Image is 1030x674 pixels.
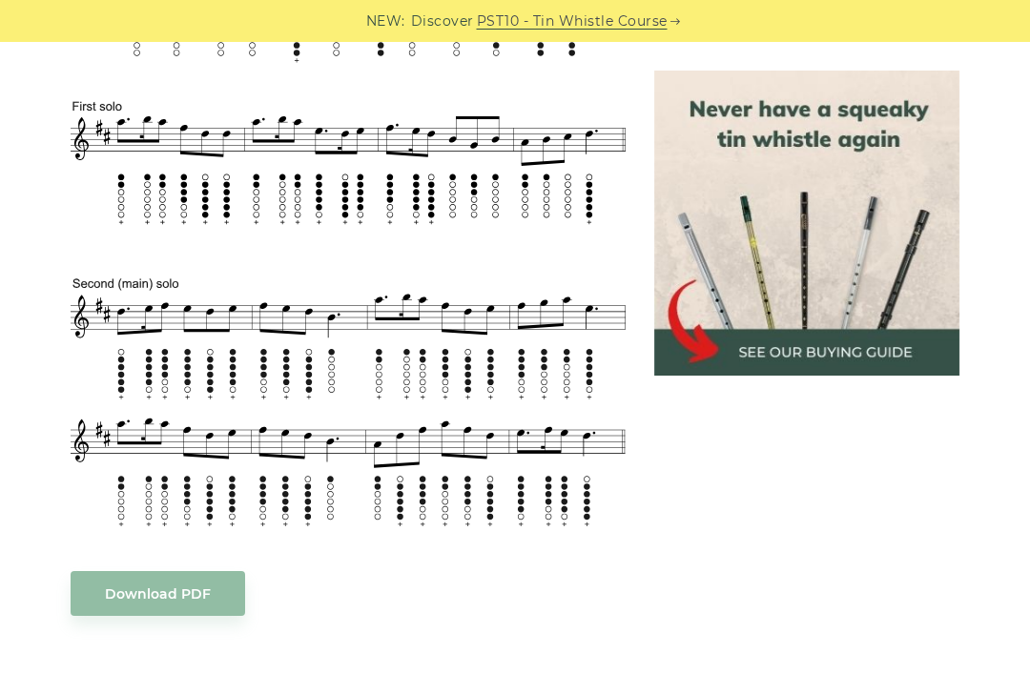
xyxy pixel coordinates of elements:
img: tin whistle buying guide [654,71,959,376]
span: Discover [411,10,474,32]
a: PST10 - Tin Whistle Course [477,10,668,32]
a: Download PDF [71,571,245,616]
span: NEW: [366,10,405,32]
